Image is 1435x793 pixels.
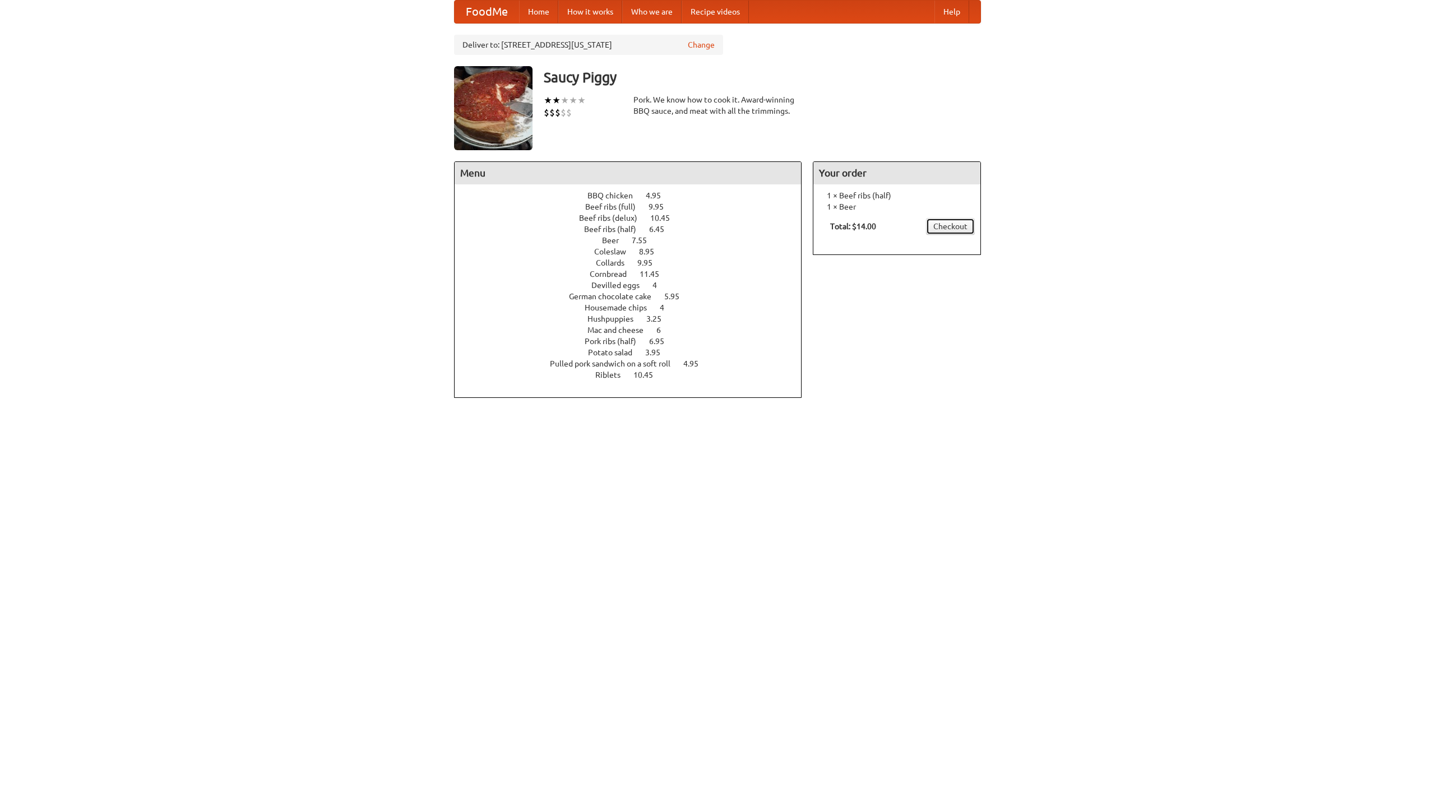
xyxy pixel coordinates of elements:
li: $ [566,106,572,119]
span: Devilled eggs [591,281,651,290]
span: Pulled pork sandwich on a soft roll [550,359,682,368]
span: 3.25 [646,314,673,323]
span: Pork ribs (half) [585,337,647,346]
li: ★ [569,94,577,106]
li: 1 × Beef ribs (half) [819,190,975,201]
li: ★ [544,94,552,106]
a: Hushpuppies 3.25 [587,314,682,323]
a: Potato salad 3.95 [588,348,681,357]
span: Potato salad [588,348,644,357]
span: Mac and cheese [587,326,655,335]
span: Coleslaw [594,247,637,256]
a: Who we are [622,1,682,23]
a: FoodMe [455,1,519,23]
li: ★ [577,94,586,106]
span: 4 [652,281,668,290]
a: Beer 7.55 [602,236,668,245]
a: Mac and cheese 6 [587,326,682,335]
a: Checkout [926,218,975,235]
span: Riblets [595,370,632,379]
span: 9.95 [649,202,675,211]
span: German chocolate cake [569,292,663,301]
a: Housemade chips 4 [585,303,685,312]
span: Beef ribs (delux) [579,214,649,222]
b: Total: $14.00 [830,222,876,231]
div: Pork. We know how to cook it. Award-winning BBQ sauce, and meat with all the trimmings. [633,94,802,117]
h4: Menu [455,162,801,184]
span: BBQ chicken [587,191,644,200]
span: 4.95 [683,359,710,368]
span: 8.95 [639,247,665,256]
a: Beef ribs (full) 9.95 [585,202,684,211]
span: Hushpuppies [587,314,645,323]
span: 5.95 [664,292,691,301]
a: BBQ chicken 4.95 [587,191,682,200]
span: 4.95 [646,191,672,200]
span: 3.95 [645,348,672,357]
li: $ [561,106,566,119]
a: Beef ribs (half) 6.45 [584,225,685,234]
span: Housemade chips [585,303,658,312]
li: ★ [561,94,569,106]
img: angular.jpg [454,66,533,150]
span: Beef ribs (full) [585,202,647,211]
a: Cornbread 11.45 [590,270,680,279]
a: Beef ribs (delux) 10.45 [579,214,691,222]
a: Help [934,1,969,23]
div: Deliver to: [STREET_ADDRESS][US_STATE] [454,35,723,55]
li: $ [544,106,549,119]
span: Cornbread [590,270,638,279]
a: Riblets 10.45 [595,370,674,379]
span: 10.45 [633,370,664,379]
li: ★ [552,94,561,106]
a: Recipe videos [682,1,749,23]
span: 7.55 [632,236,658,245]
span: 6.45 [649,225,675,234]
a: German chocolate cake 5.95 [569,292,700,301]
a: Change [688,39,715,50]
a: Pulled pork sandwich on a soft roll 4.95 [550,359,719,368]
a: Coleslaw 8.95 [594,247,675,256]
a: Collards 9.95 [596,258,673,267]
span: 10.45 [650,214,681,222]
li: $ [555,106,561,119]
span: Beer [602,236,630,245]
span: 6.95 [649,337,675,346]
a: Home [519,1,558,23]
h4: Your order [813,162,980,184]
span: 4 [660,303,675,312]
span: 11.45 [640,270,670,279]
h3: Saucy Piggy [544,66,981,89]
a: Pork ribs (half) 6.95 [585,337,685,346]
span: Collards [596,258,636,267]
li: 1 × Beer [819,201,975,212]
a: Devilled eggs 4 [591,281,678,290]
li: $ [549,106,555,119]
span: 6 [656,326,672,335]
span: Beef ribs (half) [584,225,647,234]
span: 9.95 [637,258,664,267]
a: How it works [558,1,622,23]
